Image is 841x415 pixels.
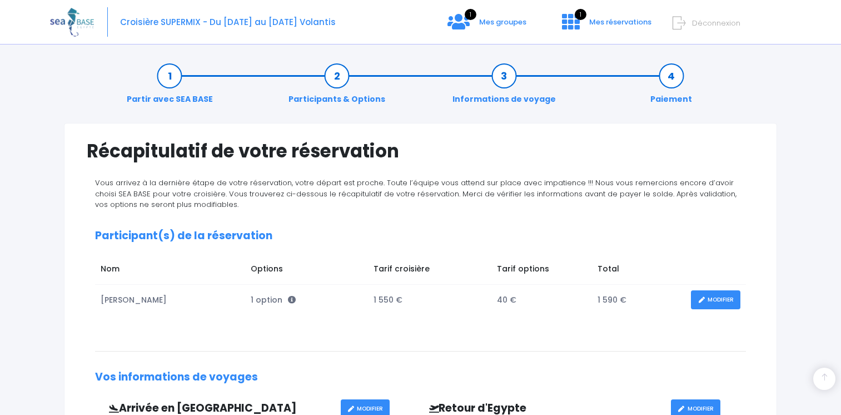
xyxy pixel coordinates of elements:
[589,17,651,27] span: Mes réservations
[421,402,671,415] h3: Retour d'Egypte
[645,70,698,105] a: Paiement
[368,285,491,315] td: 1 550 €
[251,294,296,305] span: 1 option
[95,177,737,210] span: Vous arrivez à la dernière étape de votre réservation, votre départ est proche. Toute l’équipe vo...
[439,21,535,31] a: 1 Mes groupes
[692,18,740,28] span: Déconnexion
[95,285,245,315] td: [PERSON_NAME]
[120,16,336,28] span: Croisière SUPERMIX - Du [DATE] au [DATE] Volantis
[121,70,218,105] a: Partir avec SEA BASE
[575,9,586,20] span: 1
[87,140,754,162] h1: Récapitulatif de votre réservation
[553,21,658,31] a: 1 Mes réservations
[491,258,592,284] td: Tarif options
[368,258,491,284] td: Tarif croisière
[95,230,746,243] h2: Participant(s) de la réservation
[691,290,740,310] a: MODIFIER
[592,258,685,284] td: Total
[283,70,391,105] a: Participants & Options
[245,258,368,284] td: Options
[101,402,341,415] h3: Arrivée en [GEOGRAPHIC_DATA]
[592,285,685,315] td: 1 590 €
[95,371,746,384] h2: Vos informations de voyages
[447,70,561,105] a: Informations de voyage
[95,258,245,284] td: Nom
[465,9,476,20] span: 1
[491,285,592,315] td: 40 €
[479,17,526,27] span: Mes groupes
